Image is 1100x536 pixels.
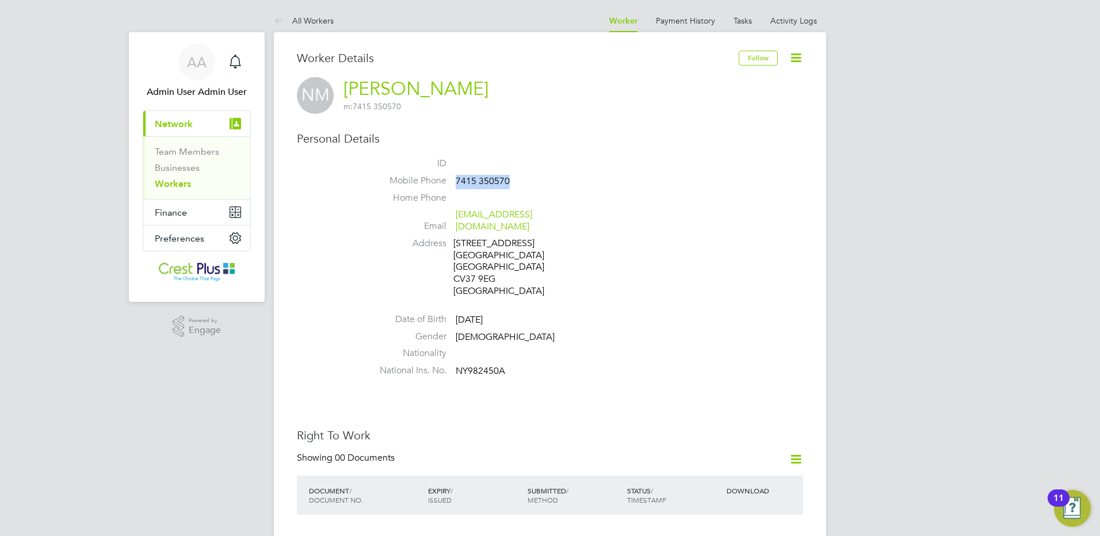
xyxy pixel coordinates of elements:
a: Worker [609,16,637,26]
span: METHOD [528,495,558,504]
a: Businesses [155,162,200,173]
span: / [651,486,653,495]
a: Powered byEngage [173,316,221,338]
img: crestplusoperations-logo-retina.png [159,263,235,281]
button: Network [143,111,250,136]
div: Showing [297,452,397,464]
div: DOCUMENT [306,480,425,510]
button: Finance [143,200,250,225]
span: Network [155,118,193,129]
span: Engage [189,326,221,335]
div: STATUS [624,480,724,510]
span: DOCUMENT NO. [309,495,363,504]
a: [EMAIL_ADDRESS][DOMAIN_NAME] [456,209,532,232]
span: / [349,486,352,495]
span: 7415 350570 [343,101,401,112]
div: EXPIRY [425,480,525,510]
a: AAAdmin User Admin User [143,44,251,99]
h3: Personal Details [297,131,803,146]
label: ID [366,158,446,170]
span: Powered by [189,316,221,326]
h3: Worker Details [297,51,739,66]
label: Email [366,220,446,232]
span: Admin User Admin User [143,85,251,99]
a: Activity Logs [770,16,817,26]
span: ISSUED [428,495,452,504]
span: m: [343,101,353,112]
span: TIMESTAMP [627,495,666,504]
a: Go to home page [143,263,251,281]
a: Workers [155,178,191,189]
span: NM [297,77,334,114]
button: Preferences [143,225,250,251]
a: Tasks [734,16,752,26]
a: All Workers [274,16,334,26]
a: Team Members [155,146,219,157]
a: Payment History [656,16,715,26]
label: Address [366,238,446,250]
button: Follow [739,51,778,66]
div: [STREET_ADDRESS] [GEOGRAPHIC_DATA] [GEOGRAPHIC_DATA] CV37 9EG [GEOGRAPHIC_DATA] [453,238,563,297]
label: Home Phone [366,192,446,204]
span: Finance [155,207,187,218]
nav: Main navigation [129,32,265,302]
span: AA [187,55,207,70]
label: National Ins. No. [366,365,446,377]
span: 00 Documents [335,452,395,464]
span: / [450,486,453,495]
h3: Right To Work [297,428,803,443]
span: Preferences [155,233,204,244]
div: DOWNLOAD [724,480,803,501]
label: Gender [366,331,446,343]
a: [PERSON_NAME] [343,78,488,100]
span: [DEMOGRAPHIC_DATA] [456,331,555,343]
button: Open Resource Center, 11 new notifications [1054,490,1091,527]
span: [DATE] [456,314,483,326]
span: NY982450A [456,365,505,377]
span: / [566,486,568,495]
span: 7415 350570 [456,175,510,187]
div: 11 [1053,498,1064,513]
div: SUBMITTED [525,480,624,510]
label: Nationality [366,347,446,359]
label: Date of Birth [366,313,446,326]
label: Mobile Phone [366,175,446,187]
div: Network [143,136,250,199]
